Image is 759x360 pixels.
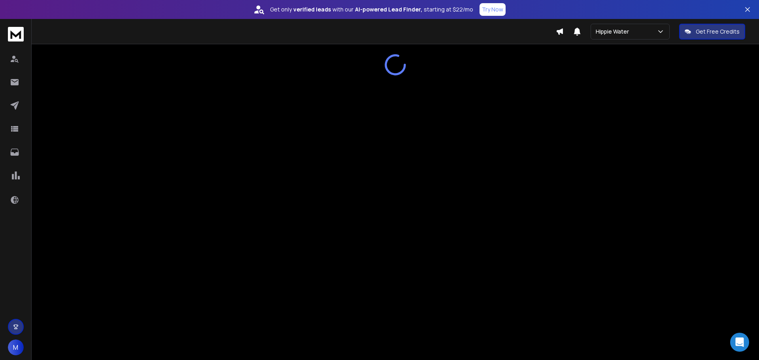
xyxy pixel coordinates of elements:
[293,6,331,13] strong: verified leads
[596,28,632,36] p: Hippie Water
[480,3,506,16] button: Try Now
[482,6,503,13] p: Try Now
[730,333,749,352] div: Open Intercom Messenger
[270,6,473,13] p: Get only with our starting at $22/mo
[679,24,745,40] button: Get Free Credits
[696,28,740,36] p: Get Free Credits
[8,339,24,355] button: M
[8,27,24,41] img: logo
[355,6,422,13] strong: AI-powered Lead Finder,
